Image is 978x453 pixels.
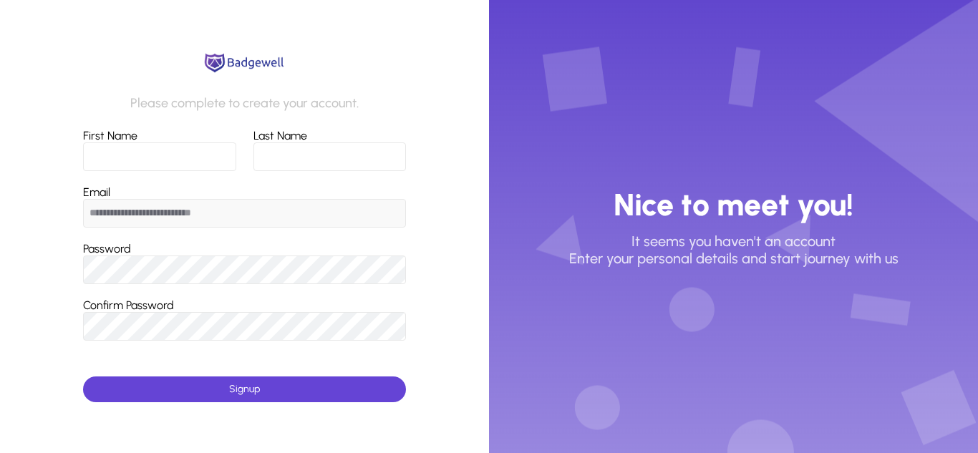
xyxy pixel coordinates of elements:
[631,233,836,250] p: It seems you haven't an account
[253,129,307,142] label: Last Name
[201,52,287,74] img: logo.png
[83,129,137,142] label: First Name
[614,186,853,224] h3: Nice to meet you!
[83,298,174,312] label: Confirm Password
[83,185,110,199] label: Email
[130,94,359,113] p: Please complete to create your account.
[229,383,260,395] span: Signup
[83,376,406,402] button: Signup
[569,250,899,267] p: Enter your personal details and start journey with us
[83,242,131,255] label: Password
